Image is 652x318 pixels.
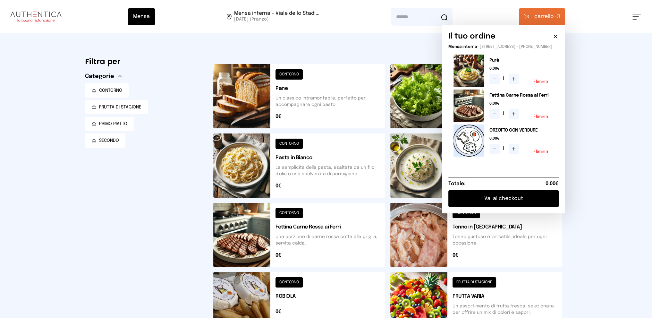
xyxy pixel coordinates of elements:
[534,13,560,21] span: 3
[533,150,548,154] button: Elimina
[533,115,548,119] button: Elimina
[489,57,554,64] h2: Purè
[502,110,506,118] span: 1
[234,11,319,22] span: Viale dello Stadio, 77, 05100 Terni TR, Italia
[85,133,125,148] button: SECONDO
[489,136,554,141] span: 0.00€
[453,125,484,157] img: placeholder-product.5564ca1.png
[448,44,559,49] p: - [STREET_ADDRESS] - [PHONE_NUMBER]
[99,104,141,110] span: FRUTTA DI STAGIONE
[489,92,554,99] h2: Fettina Carne Rossa ai Ferri
[85,72,114,81] span: Categorie
[533,80,548,84] button: Elimina
[85,72,122,81] button: Categorie
[234,16,319,22] span: [DATE] (Pranzo)
[489,101,554,106] span: 0.00€
[99,137,119,144] span: SECONDO
[453,90,484,122] img: media
[10,12,62,22] img: logo.8f33a47.png
[448,45,477,49] span: Mensa interna
[453,55,484,87] img: media
[99,87,122,94] span: CONTORNO
[502,145,506,153] span: 1
[546,180,559,188] span: 0.00€
[448,31,495,42] h6: Il tuo ordine
[85,83,129,98] button: CONTORNO
[448,190,559,207] button: Vai al checkout
[99,121,127,127] span: PRIMO PIATTO
[85,117,134,131] button: PRIMO PIATTO
[128,8,155,25] button: Mensa
[519,8,565,25] button: carrello •3
[502,75,506,83] span: 1
[489,127,554,133] h2: ORZOTTO CON VERDURE
[85,100,148,114] button: FRUTTA DI STAGIONE
[534,13,557,21] span: carrello •
[489,66,554,71] span: 0.00€
[85,56,203,67] h6: Filtra per
[448,180,465,188] h6: Totale:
